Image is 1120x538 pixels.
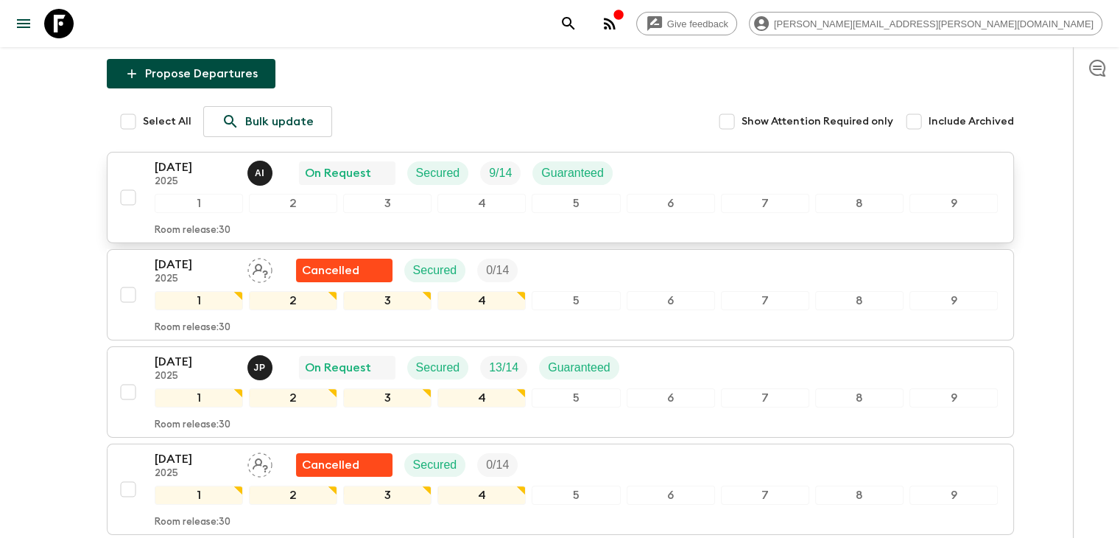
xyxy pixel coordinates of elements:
[766,18,1102,29] span: [PERSON_NAME][EMAIL_ADDRESS][PERSON_NAME][DOMAIN_NAME]
[749,12,1102,35] div: [PERSON_NAME][EMAIL_ADDRESS][PERSON_NAME][DOMAIN_NAME]
[155,291,243,310] div: 1
[721,194,809,213] div: 7
[554,9,583,38] button: search adventures
[407,161,469,185] div: Secured
[721,486,809,505] div: 7
[155,225,230,237] p: Room release: 30
[929,114,1014,129] span: Include Archived
[155,322,230,334] p: Room release: 30
[742,114,893,129] span: Show Attention Required only
[486,456,509,474] p: 0 / 14
[532,194,620,213] div: 5
[636,12,737,35] a: Give feedback
[343,291,432,310] div: 3
[247,161,275,186] button: AI
[155,158,236,176] p: [DATE]
[249,486,337,505] div: 2
[247,355,275,380] button: JP
[155,371,236,382] p: 2025
[532,486,620,505] div: 5
[302,262,359,279] p: Cancelled
[659,18,736,29] span: Give feedback
[247,360,275,371] span: Julio Posadas
[296,259,392,282] div: Flash Pack cancellation
[296,453,392,477] div: Flash Pack cancellation
[909,486,998,505] div: 9
[437,291,526,310] div: 4
[721,388,809,408] div: 7
[107,346,1014,438] button: [DATE]2025Julio PosadasOn RequestSecuredTrip FillGuaranteed123456789Room release:30
[489,164,512,182] p: 9 / 14
[480,356,527,380] div: Trip Fill
[249,388,337,408] div: 2
[541,164,604,182] p: Guaranteed
[909,291,998,310] div: 9
[489,359,518,377] p: 13 / 14
[815,194,904,213] div: 8
[203,106,332,137] a: Bulk update
[305,164,371,182] p: On Request
[155,353,236,371] p: [DATE]
[143,114,191,129] span: Select All
[343,194,432,213] div: 3
[437,194,526,213] div: 4
[155,256,236,273] p: [DATE]
[107,152,1014,243] button: [DATE]2025Alvaro IxtetelaOn RequestSecuredTrip FillGuaranteed123456789Room release:30
[480,161,521,185] div: Trip Fill
[107,59,275,88] button: Propose Departures
[532,291,620,310] div: 5
[815,291,904,310] div: 8
[407,356,469,380] div: Secured
[343,388,432,408] div: 3
[249,291,337,310] div: 2
[721,291,809,310] div: 7
[302,456,359,474] p: Cancelled
[343,486,432,505] div: 3
[247,262,272,274] span: Assign pack leader
[255,167,264,179] p: A I
[909,388,998,408] div: 9
[627,194,715,213] div: 6
[155,450,236,468] p: [DATE]
[254,362,266,374] p: J P
[155,194,243,213] div: 1
[477,259,518,282] div: Trip Fill
[247,457,272,469] span: Assign pack leader
[155,517,230,528] p: Room release: 30
[416,359,460,377] p: Secured
[245,113,314,130] p: Bulk update
[305,359,371,377] p: On Request
[249,194,337,213] div: 2
[413,456,457,474] p: Secured
[437,486,526,505] div: 4
[477,453,518,477] div: Trip Fill
[548,359,610,377] p: Guaranteed
[247,165,275,177] span: Alvaro Ixtetela
[404,259,466,282] div: Secured
[107,444,1014,535] button: [DATE]2025Assign pack leaderFlash Pack cancellationSecuredTrip Fill123456789Room release:30
[486,262,509,279] p: 0 / 14
[532,388,620,408] div: 5
[9,9,38,38] button: menu
[155,419,230,431] p: Room release: 30
[107,249,1014,340] button: [DATE]2025Assign pack leaderFlash Pack cancellationSecuredTrip Fill123456789Room release:30
[155,273,236,285] p: 2025
[413,262,457,279] p: Secured
[815,388,904,408] div: 8
[437,388,526,408] div: 4
[815,486,904,505] div: 8
[404,453,466,477] div: Secured
[627,291,715,310] div: 6
[155,176,236,188] p: 2025
[155,486,243,505] div: 1
[155,468,236,480] p: 2025
[155,388,243,408] div: 1
[627,388,715,408] div: 6
[416,164,460,182] p: Secured
[909,194,998,213] div: 9
[627,486,715,505] div: 6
